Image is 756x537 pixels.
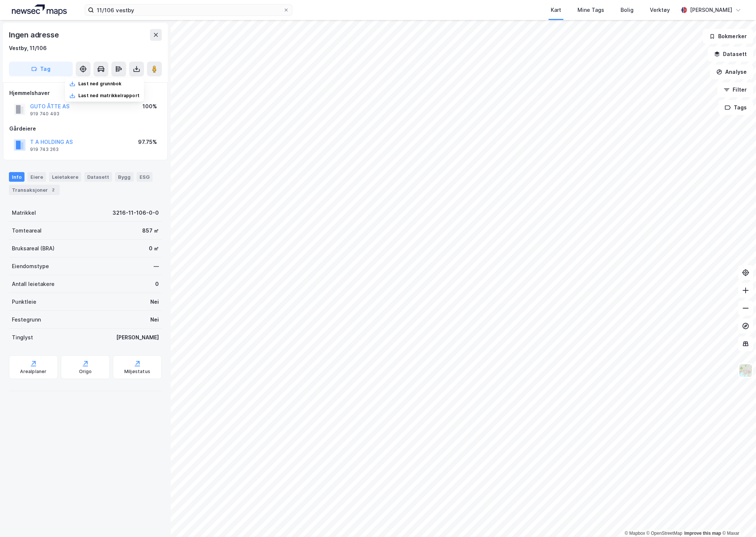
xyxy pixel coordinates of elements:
[150,315,159,324] div: Nei
[154,262,159,271] div: —
[12,244,55,253] div: Bruksareal (BRA)
[12,262,49,271] div: Eiendomstype
[155,280,159,289] div: 0
[12,333,33,342] div: Tinglyst
[143,102,157,111] div: 100%
[719,501,756,537] iframe: Chat Widget
[703,29,753,44] button: Bokmerker
[650,6,670,14] div: Verktøy
[150,297,159,306] div: Nei
[551,6,561,14] div: Kart
[9,172,24,182] div: Info
[142,226,159,235] div: 857 ㎡
[719,501,756,537] div: Kontrollprogram for chat
[625,531,645,536] a: Mapbox
[94,4,283,16] input: Søk på adresse, matrikkel, gårdeiere, leietakere eller personer
[79,369,92,375] div: Origo
[690,6,732,14] div: [PERSON_NAME]
[27,172,46,182] div: Eiere
[138,138,157,146] div: 97.75%
[12,297,36,306] div: Punktleie
[84,172,112,182] div: Datasett
[137,172,153,182] div: ESG
[717,82,753,97] button: Filter
[78,81,121,87] div: Last ned grunnbok
[20,369,46,375] div: Arealplaner
[9,89,161,98] div: Hjemmelshaver
[49,172,81,182] div: Leietakere
[9,29,60,41] div: Ingen adresse
[116,333,159,342] div: [PERSON_NAME]
[710,65,753,79] button: Analyse
[9,124,161,133] div: Gårdeiere
[12,208,36,217] div: Matrikkel
[9,185,60,195] div: Transaksjoner
[30,146,59,152] div: 919 743 263
[708,47,753,62] button: Datasett
[12,226,42,235] div: Tomteareal
[647,531,683,536] a: OpenStreetMap
[739,363,753,378] img: Z
[577,6,604,14] div: Mine Tags
[49,186,57,194] div: 2
[9,62,73,76] button: Tag
[78,93,140,99] div: Last ned matrikkelrapport
[9,44,47,53] div: Vestby, 11/106
[149,244,159,253] div: 0 ㎡
[12,280,55,289] div: Antall leietakere
[684,531,721,536] a: Improve this map
[112,208,159,217] div: 3216-11-106-0-0
[621,6,634,14] div: Bolig
[124,369,150,375] div: Miljøstatus
[30,111,59,117] div: 919 740 493
[719,100,753,115] button: Tags
[12,4,67,16] img: logo.a4113a55bc3d86da70a041830d287a7e.svg
[115,172,134,182] div: Bygg
[12,315,41,324] div: Festegrunn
